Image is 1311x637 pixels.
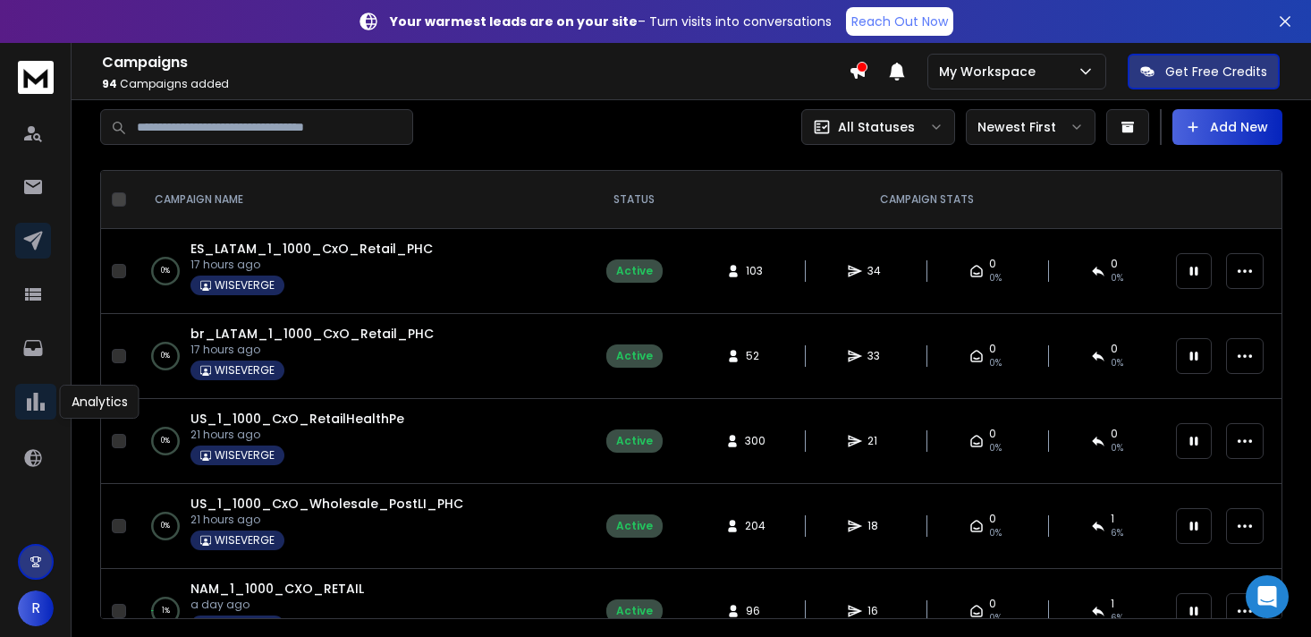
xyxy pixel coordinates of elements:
[390,13,832,30] p: – Turn visits into conversations
[867,264,885,278] span: 34
[161,517,170,535] p: 0 %
[616,434,653,448] div: Active
[966,109,1095,145] button: Newest First
[1111,512,1114,526] span: 1
[190,258,433,272] p: 17 hours ago
[745,434,765,448] span: 300
[133,484,580,569] td: 0%US_1_1000_CxO_Wholesale_PostLI_PHC21 hours agoWISEVERGE
[838,118,915,136] p: All Statuses
[989,597,996,611] span: 0
[161,347,170,365] p: 0 %
[215,278,275,293] p: WISEVERGE
[989,526,1002,540] span: 0%
[1111,427,1118,441] span: 0
[616,519,653,533] div: Active
[746,604,764,618] span: 96
[746,264,764,278] span: 103
[1111,526,1123,540] span: 6 %
[867,349,885,363] span: 33
[190,410,404,428] a: US_1_1000_CxO_RetailHealthPe
[162,602,170,620] p: 1 %
[18,61,54,94] img: logo
[190,240,433,258] a: ES_LATAM_1_1000_CxO_Retail_PHC
[215,533,275,548] p: WISEVERGE
[688,171,1165,229] th: CAMPAIGN STATS
[1111,257,1118,271] span: 0
[580,171,688,229] th: STATUS
[102,77,849,91] p: Campaigns added
[616,349,653,363] div: Active
[989,271,1002,285] span: 0%
[133,314,580,399] td: 0%br_LATAM_1_1000_CxO_Retail_PHC17 hours agoWISEVERGE
[1111,611,1123,625] span: 6 %
[215,363,275,378] p: WISEVERGE
[133,399,580,484] td: 0%US_1_1000_CxO_RetailHealthPe21 hours agoWISEVERGE
[846,7,953,36] a: Reach Out Now
[190,495,463,513] a: US_1_1000_CxO_Wholesale_PostLI_PHC
[190,343,434,357] p: 17 hours ago
[1111,342,1118,356] span: 0
[18,590,54,626] button: R
[616,604,653,618] div: Active
[161,262,170,280] p: 0 %
[390,13,638,30] strong: Your warmest leads are on your site
[989,427,996,441] span: 0
[60,385,140,419] div: Analytics
[989,257,996,271] span: 0
[190,428,404,442] p: 21 hours ago
[133,229,580,314] td: 0%ES_LATAM_1_1000_CxO_Retail_PHC17 hours agoWISEVERGE
[867,519,885,533] span: 18
[851,13,948,30] p: Reach Out Now
[867,434,885,448] span: 21
[1128,54,1280,89] button: Get Free Credits
[190,325,434,343] a: br_LATAM_1_1000_CxO_Retail_PHC
[989,342,996,356] span: 0
[190,598,364,612] p: a day ago
[745,519,765,533] span: 204
[1165,63,1267,81] p: Get Free Credits
[1111,271,1123,285] span: 0 %
[746,349,764,363] span: 52
[1111,441,1123,455] span: 0 %
[989,512,996,526] span: 0
[939,63,1043,81] p: My Workspace
[102,52,849,73] h1: Campaigns
[190,580,364,598] a: NAM_1_1000_CXO_RETAIL
[1111,597,1114,611] span: 1
[161,432,170,450] p: 0 %
[989,356,1002,370] span: 0%
[616,264,653,278] div: Active
[190,513,463,527] p: 21 hours ago
[1111,356,1123,370] span: 0 %
[867,604,885,618] span: 16
[989,441,1002,455] span: 0%
[215,448,275,463] p: WISEVERGE
[1172,109,1282,145] button: Add New
[133,171,580,229] th: CAMPAIGN NAME
[1246,575,1289,618] div: Open Intercom Messenger
[102,76,117,91] span: 94
[989,611,1002,625] span: 0%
